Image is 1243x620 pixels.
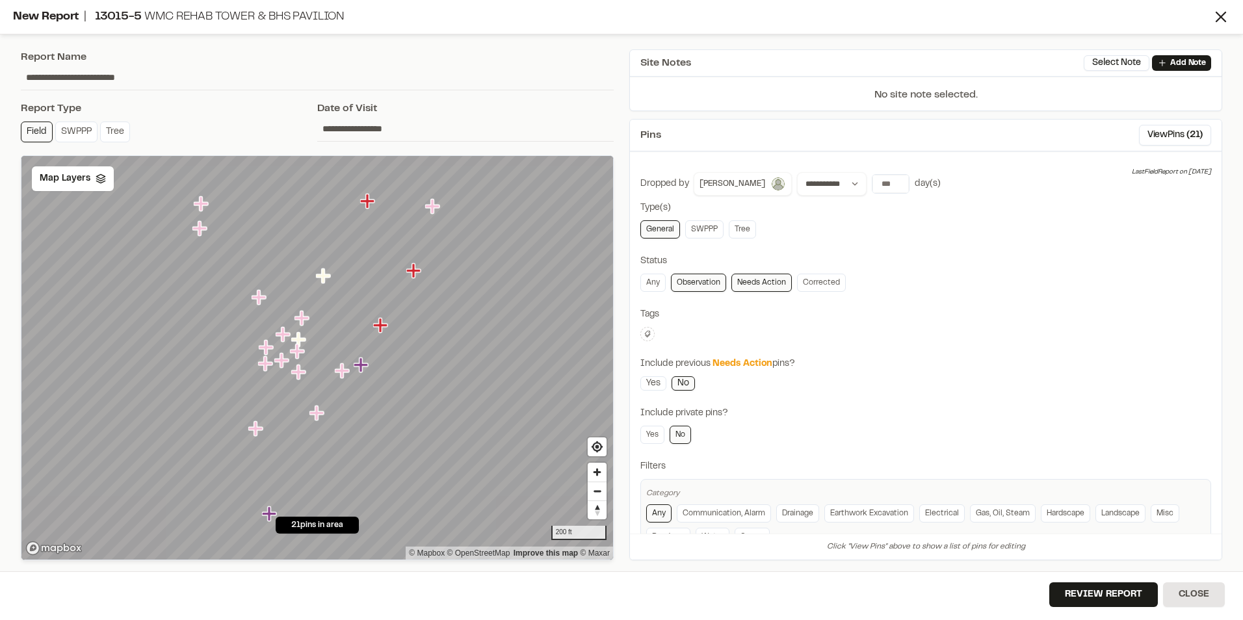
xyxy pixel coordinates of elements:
a: Yes [640,426,664,444]
div: Map marker [259,339,276,356]
a: Any [646,504,672,523]
div: day(s) [915,177,941,191]
div: Filters [640,459,1211,474]
span: Reset bearing to north [588,501,607,519]
p: No site note selected. [630,87,1222,110]
span: [PERSON_NAME] [700,178,765,190]
a: Maxar [580,549,610,558]
div: Type(s) [640,201,1211,215]
div: Map marker [291,331,308,348]
div: Map marker [406,263,423,279]
a: Sewer [735,528,770,546]
div: Map marker [309,405,326,422]
div: Map marker [373,317,390,334]
a: Earthwork Excavation [824,504,914,523]
div: Map marker [316,268,333,285]
div: Tags [640,307,1211,322]
button: Find my location [588,437,607,456]
canvas: Map [21,156,613,560]
div: Map marker [252,289,268,306]
a: Landscape [1095,504,1145,523]
div: Category [646,487,1205,499]
button: Edit Tags [640,327,655,341]
a: Map feedback [514,549,578,558]
a: No [672,376,695,391]
div: Map marker [262,506,279,523]
div: Last Field Report on [DATE] [1132,167,1211,177]
div: Dropped by [640,177,689,191]
a: Corrected [797,274,846,292]
a: Tree [729,220,756,239]
a: SWPPP [685,220,724,239]
button: Review Report [1049,582,1158,607]
div: Status [640,254,1211,268]
a: Mapbox [409,549,445,558]
div: Map marker [290,343,307,360]
span: 21 pins in area [291,519,343,531]
a: Roadway [646,528,690,546]
p: Add Note [1170,57,1206,69]
a: Electrical [919,504,965,523]
div: Click "View Pins" above to show a list of pins for editing [630,534,1222,560]
div: Report Type [21,101,317,116]
a: Communication, Alarm [677,504,771,523]
div: Map marker [294,310,311,327]
img: Zachary Bowers [770,176,786,192]
button: ViewPins (21) [1139,125,1211,146]
a: Misc [1151,504,1179,523]
a: Drainage [776,504,819,523]
a: OpenStreetMap [447,549,510,558]
div: 200 ft [551,526,607,540]
span: 13015-5 [95,12,142,22]
div: Map marker [274,352,291,369]
button: Select Note [1084,55,1149,71]
a: Water [696,528,729,546]
span: ( 21 ) [1186,128,1203,142]
div: Include previous pins? [640,357,1211,371]
span: Needs Action [713,360,772,368]
a: Yes [640,376,666,391]
div: Map marker [360,193,377,210]
a: No [670,426,691,444]
a: Gas, Oil, Steam [970,504,1036,523]
a: Observation [671,274,726,292]
a: Any [640,274,666,292]
button: Zoom in [588,463,607,482]
div: Map marker [194,196,211,213]
div: Map marker [291,364,308,381]
span: Pins [640,127,661,143]
a: Hardscape [1041,504,1090,523]
div: Include private pins? [640,406,1211,420]
button: Close [1163,582,1225,607]
a: Needs Action [731,274,792,292]
span: WMC Rehab Tower & BHS Pavilion [144,12,344,22]
div: Map marker [335,363,352,380]
button: [PERSON_NAME] [694,172,792,196]
div: Map marker [192,220,209,237]
button: Reset bearing to north [588,500,607,519]
div: Map marker [425,198,442,215]
div: Map marker [258,355,275,372]
div: Map marker [276,326,293,343]
div: Report Name [21,49,614,65]
div: Map marker [248,420,265,437]
a: General [640,220,680,239]
span: Site Notes [640,55,691,71]
div: Date of Visit [317,101,614,116]
div: New Report [13,8,1212,26]
button: Zoom out [588,482,607,500]
div: Map marker [354,357,371,374]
